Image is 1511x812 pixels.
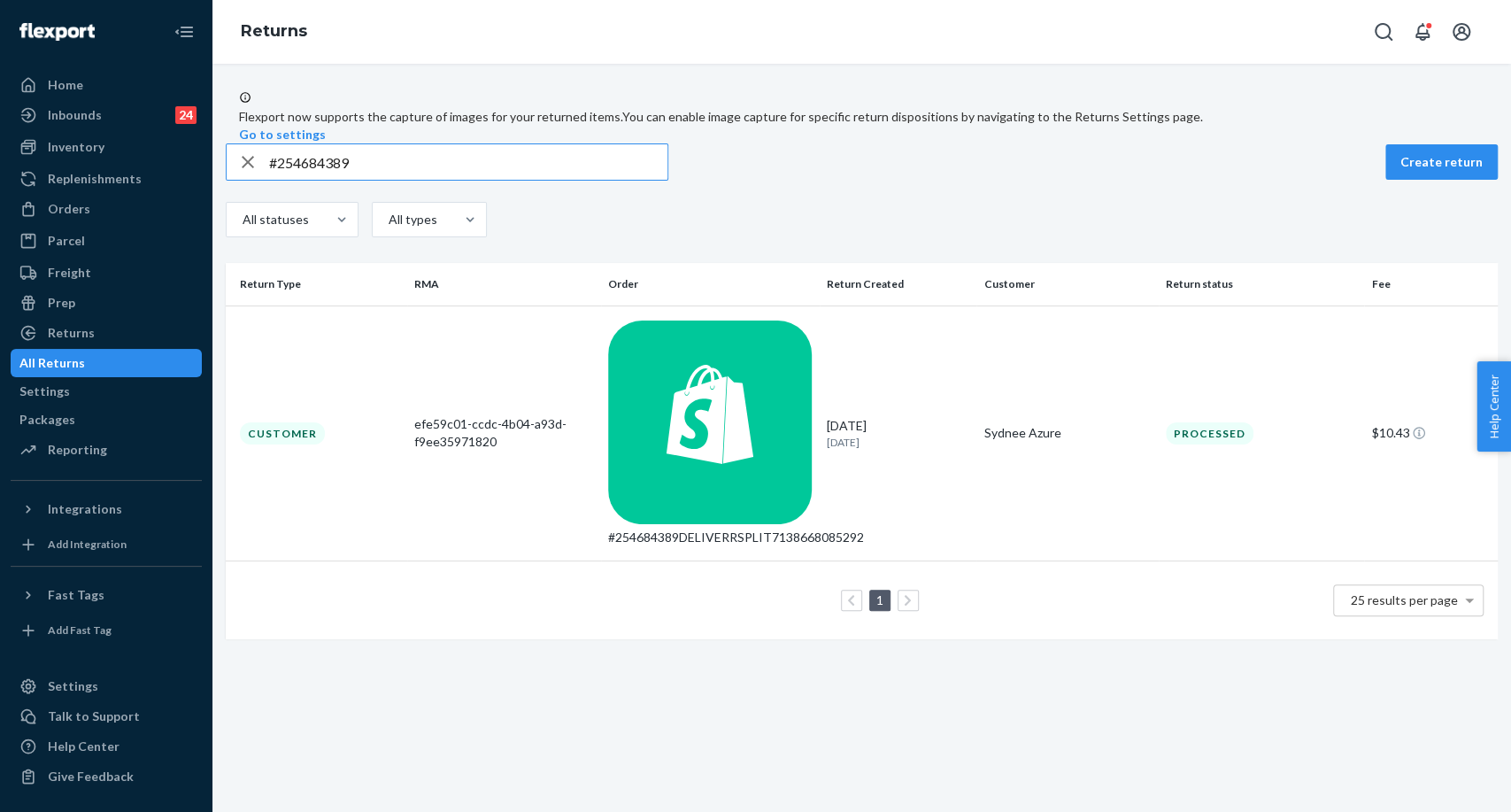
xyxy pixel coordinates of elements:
th: Fee [1364,263,1498,305]
div: [DATE] [827,417,970,450]
div: All Returns [19,354,85,372]
a: Add Fast Tag [11,616,202,645]
a: Orders [11,195,202,223]
button: Open account menu [1444,14,1479,50]
button: Close Navigation [166,14,202,50]
th: Customer [976,263,1158,305]
div: #254684389DELIVERRSPLIT7138668085292 [608,529,812,546]
div: Freight [48,264,91,282]
th: Order [601,263,819,305]
div: Orders [48,200,90,218]
button: Go to settings [239,126,326,143]
div: Packages [19,411,75,429]
div: Settings [48,677,98,695]
div: Talk to Support [48,708,140,725]
input: Search returns by rma, id, tracking number [269,144,667,180]
a: Help Center [11,732,202,761]
button: Give Feedback [11,762,202,791]
button: Open Search Box [1366,14,1401,50]
a: Freight [11,259,202,287]
a: Inventory [11,133,202,161]
a: Packages [11,406,202,434]
span: You can enable image capture for specific return dispositions by navigating to the Returns Settin... [622,109,1203,124]
div: Integrations [48,500,122,518]
div: Inbounds [48,106,102,124]
div: All types [389,211,435,228]
div: Customer [240,422,325,445]
a: Returns [11,319,202,347]
a: Home [11,71,202,99]
img: Flexport logo [19,23,95,41]
th: Return Type [226,263,407,305]
a: Reporting [11,436,202,464]
a: Inbounds24 [11,101,202,129]
span: Support [35,12,99,28]
span: 25 results per page [1351,592,1458,607]
div: Inventory [48,138,104,156]
ol: breadcrumbs [227,6,321,58]
div: Give Feedback [48,768,134,785]
div: efe59c01-ccdc-4b04-a93d-f9ee35971820 [414,415,594,451]
div: Replenishments [48,170,142,188]
th: Return Created [820,263,977,305]
a: Page 1 is your current page [873,592,887,607]
td: $10.43 [1364,305,1498,561]
button: Fast Tags [11,581,202,609]
div: Settings [19,383,70,400]
div: Processed [1166,422,1253,445]
div: Reporting [48,441,107,459]
button: Open notifications [1405,14,1440,50]
div: Parcel [48,232,85,250]
a: Add Integration [11,530,202,559]
div: Add Integration [48,537,127,552]
th: RMA [407,263,601,305]
a: Returns [241,21,307,41]
a: All Returns [11,349,202,377]
a: Settings [11,377,202,406]
div: Add Fast Tag [48,623,112,638]
button: Talk to Support [11,702,202,731]
a: Settings [11,672,202,700]
div: All statuses [243,211,306,228]
a: Prep [11,289,202,317]
span: Flexport now supports the capture of images for your returned items. [239,109,622,124]
button: Create return [1385,144,1498,180]
div: Prep [48,294,75,312]
a: Replenishments [11,165,202,193]
div: Sydnee Azure [983,424,1151,442]
button: Help Center [1476,361,1511,452]
p: [DATE] [827,435,970,450]
button: Integrations [11,495,202,523]
div: Fast Tags [48,586,104,604]
th: Return status [1159,263,1365,305]
div: Help Center [48,738,119,755]
div: Home [48,76,83,94]
div: 24 [175,106,197,124]
div: Returns [48,324,95,342]
a: Parcel [11,227,202,255]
